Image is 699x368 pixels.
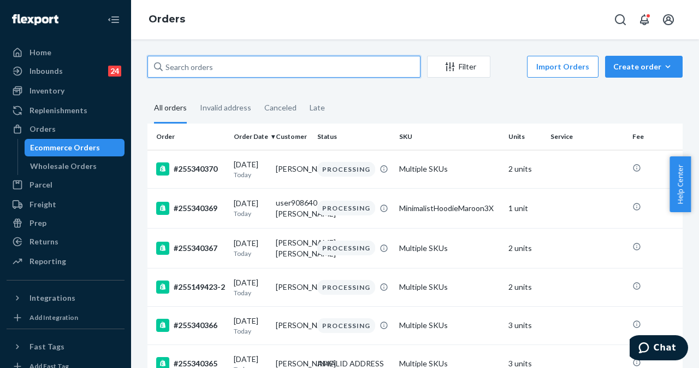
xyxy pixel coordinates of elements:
div: Returns [29,236,58,247]
p: Today [234,249,267,258]
th: Order Date [229,124,271,150]
td: Multiple SKUs [395,228,504,268]
a: Wholesale Orders [25,157,125,175]
div: Orders [29,124,56,135]
a: Parcel [7,176,125,194]
td: [PERSON_NAME] [271,268,313,306]
div: Wholesale Orders [30,161,97,172]
th: Units [504,124,546,150]
div: Freight [29,199,56,210]
td: [PERSON_NAME] [PERSON_NAME] [271,228,313,268]
div: Invalid address [200,94,251,122]
a: Add Integration [7,311,125,324]
div: PROCESSING [317,201,375,215]
a: Inbounds24 [7,62,125,80]
a: Prep [7,214,125,232]
div: PROCESSING [317,241,375,255]
div: All orders [154,94,187,124]
th: Service [546,124,628,150]
a: Reporting [7,253,125,270]
td: 1 unit [504,188,546,228]
td: Multiple SKUs [395,306,504,344]
p: Today [234,209,267,218]
div: Filter [428,61,490,72]
td: [PERSON_NAME] [271,150,313,188]
th: SKU [395,124,504,150]
p: Today [234,326,267,336]
div: Fast Tags [29,341,64,352]
button: Fast Tags [7,338,125,355]
th: Order [147,124,229,150]
div: PROCESSING [317,280,375,295]
td: Multiple SKUs [395,268,504,306]
div: Late [310,94,325,122]
a: Inventory [7,82,125,100]
button: Open Search Box [609,9,631,31]
div: Inventory [29,85,64,96]
td: 2 units [504,150,546,188]
input: Search orders [147,56,420,78]
button: Integrations [7,289,125,307]
div: [DATE] [234,238,267,258]
button: Open notifications [633,9,655,31]
div: Customer [276,132,309,141]
a: Orders [149,13,185,25]
div: Reporting [29,256,66,267]
a: Freight [7,196,125,213]
div: Home [29,47,51,58]
div: Canceled [264,94,297,122]
div: Parcel [29,179,52,190]
button: Import Orders [527,56,599,78]
div: Inbounds [29,66,63,77]
td: Multiple SKUs [395,150,504,188]
p: Today [234,288,267,297]
div: #255149423-2 [156,281,225,294]
iframe: Opens a widget where you can chat to one of our agents [630,335,688,363]
td: 2 units [504,268,546,306]
th: Status [313,124,395,150]
th: Fee [628,124,694,150]
div: Create order [613,61,674,72]
div: #255340369 [156,202,225,215]
td: user908640 [PERSON_NAME] [271,188,313,228]
a: Replenishments [7,102,125,119]
td: 2 units [504,228,546,268]
button: Create order [605,56,683,78]
div: PROCESSING [317,318,375,333]
button: Open account menu [657,9,679,31]
button: Filter [427,56,490,78]
div: 24 [108,66,121,77]
div: #255340366 [156,319,225,332]
a: Home [7,44,125,61]
button: Help Center [670,156,691,212]
div: Prep [29,218,46,229]
div: MinimalistHoodieMaroon3X [399,203,500,214]
td: 3 units [504,306,546,344]
div: #255340367 [156,242,225,255]
a: Orders [7,120,125,138]
p: Today [234,170,267,179]
button: Close Navigation [103,9,125,31]
div: [DATE] [234,277,267,297]
td: [PERSON_NAME] [271,306,313,344]
img: Flexport logo [12,14,58,25]
div: Ecommerce Orders [30,142,100,153]
div: PROCESSING [317,162,375,177]
div: Add Integration [29,313,78,322]
div: [DATE] [234,316,267,336]
a: Ecommerce Orders [25,139,125,156]
a: Returns [7,233,125,250]
div: Replenishments [29,105,87,116]
div: #255340370 [156,162,225,176]
ol: breadcrumbs [140,4,194,36]
div: [DATE] [234,198,267,218]
div: Integrations [29,293,75,303]
div: [DATE] [234,159,267,179]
